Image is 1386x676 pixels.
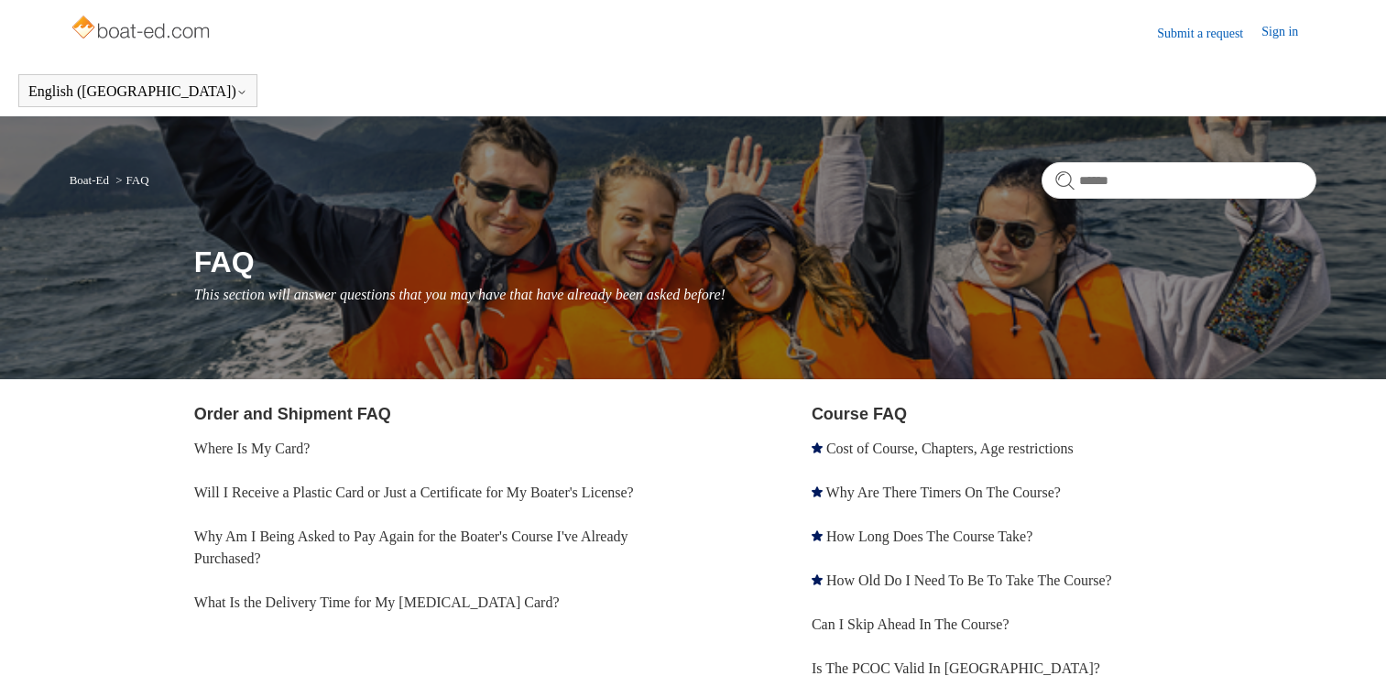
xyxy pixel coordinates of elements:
[1042,162,1316,199] input: Search
[812,574,823,585] svg: Promoted article
[70,173,113,187] li: Boat-Ed
[28,83,247,100] button: English ([GEOGRAPHIC_DATA])
[826,485,1061,500] a: Why Are There Timers On The Course?
[194,529,628,566] a: Why Am I Being Asked to Pay Again for the Boater's Course I've Already Purchased?
[194,240,1317,284] h1: FAQ
[1261,22,1316,44] a: Sign in
[70,11,215,48] img: Boat-Ed Help Center home page
[70,173,109,187] a: Boat-Ed
[826,572,1112,588] a: How Old Do I Need To Be To Take The Course?
[812,660,1100,676] a: Is The PCOC Valid In [GEOGRAPHIC_DATA]?
[826,441,1074,456] a: Cost of Course, Chapters, Age restrictions
[812,442,823,453] svg: Promoted article
[194,441,311,456] a: Where Is My Card?
[1157,24,1261,43] a: Submit a request
[112,173,148,187] li: FAQ
[1325,615,1372,662] div: Live chat
[194,284,1317,306] p: This section will answer questions that you may have that have already been asked before!
[812,405,907,423] a: Course FAQ
[812,530,823,541] svg: Promoted article
[194,485,634,500] a: Will I Receive a Plastic Card or Just a Certificate for My Boater's License?
[826,529,1032,544] a: How Long Does The Course Take?
[812,616,1009,632] a: Can I Skip Ahead In The Course?
[194,405,391,423] a: Order and Shipment FAQ
[194,594,560,610] a: What Is the Delivery Time for My [MEDICAL_DATA] Card?
[812,486,823,497] svg: Promoted article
